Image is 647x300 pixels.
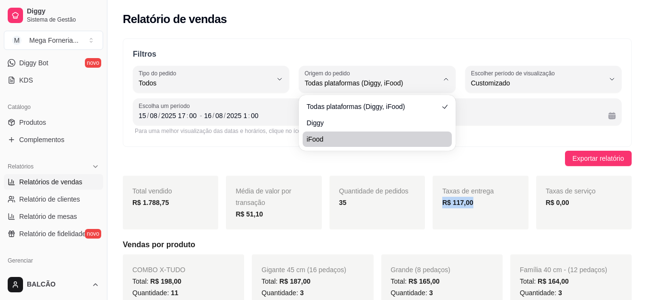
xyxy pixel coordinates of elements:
div: Data inicial [139,110,198,121]
div: minuto, Data inicial, [188,111,198,120]
span: Customizado [471,78,604,88]
span: Quantidade: [391,289,433,297]
div: minuto, Data final, [250,111,259,120]
span: Taxas de serviço [546,187,596,195]
span: 3 [300,289,304,297]
span: BALCÃO [27,280,88,289]
button: Select a team [4,31,103,50]
div: : [186,111,189,120]
div: dia, Data final, [203,111,212,120]
div: / [157,111,161,120]
span: Total: [132,277,181,285]
strong: R$ 0,00 [546,199,569,206]
span: Quantidade: [132,289,178,297]
span: Total: [391,277,440,285]
div: / [212,111,215,120]
span: Relatório de clientes [19,194,80,204]
span: Total: [261,277,310,285]
span: Diggy [27,7,99,16]
span: Relatório de mesas [19,212,77,221]
strong: 35 [339,199,347,206]
button: Calendário [604,108,620,123]
span: M [12,36,22,45]
span: Quantidade: [520,289,562,297]
label: Escolher período de visualização [471,69,558,77]
div: / [223,111,227,120]
span: Diggy [306,118,438,128]
span: Grande (8 pedaços) [391,266,451,274]
div: hora, Data inicial, [177,111,187,120]
span: R$ 165,00 [409,277,440,285]
label: Origem do pedido [305,69,353,77]
span: Diggy Bot [19,58,48,68]
span: R$ 198,00 [150,277,181,285]
span: - [200,110,202,121]
label: Tipo do pedido [139,69,179,77]
span: Relatórios [8,163,34,170]
div: Para uma melhor visualização das datas e horários, clique no ícone de calendário. [135,127,620,135]
span: R$ 187,00 [280,277,311,285]
span: Exportar relatório [573,153,624,164]
div: / [146,111,150,120]
div: Catálogo [4,99,103,115]
span: R$ 164,00 [538,277,569,285]
span: Todos [139,78,272,88]
span: 11 [171,289,178,297]
span: Taxas de entrega [442,187,494,195]
span: Gigante 45 cm (16 pedaços) [261,266,346,274]
span: KDS [19,75,33,85]
strong: R$ 51,10 [235,210,263,218]
p: Filtros [133,48,622,60]
span: Relatórios de vendas [19,177,82,187]
div: mês, Data final, [214,111,224,120]
span: Escolha um período [139,102,616,110]
span: Média de valor por transação [235,187,291,206]
span: Relatório de fidelidade [19,229,86,239]
div: hora, Data final, [243,111,248,120]
strong: R$ 1.788,75 [132,199,169,206]
div: ano, Data inicial, [160,111,177,120]
h2: Relatório de vendas [123,12,227,27]
span: Sistema de Gestão [27,16,99,24]
div: Gerenciar [4,253,103,268]
span: Quantidade: [261,289,304,297]
span: Total: [520,277,569,285]
h5: Vendas por produto [123,239,632,251]
span: 3 [558,289,562,297]
span: 3 [429,289,433,297]
div: Data final [204,110,600,121]
span: COMBO X-TUDO [132,266,185,274]
span: iFood [306,134,438,144]
div: ano, Data final, [225,111,242,120]
span: Total vendido [132,187,172,195]
div: mês, Data inicial, [149,111,158,120]
div: Mega Forneria ... [29,36,79,45]
strong: R$ 117,00 [442,199,473,206]
span: Família 40 cm - (12 pedaços) [520,266,607,274]
span: Quantidade de pedidos [339,187,409,195]
div: dia, Data inicial, [138,111,147,120]
span: Todas plataformas (Diggy, iFood) [305,78,438,88]
span: Todas plataformas (Diggy, iFood) [306,102,438,111]
span: Produtos [19,118,46,127]
div: : [247,111,251,120]
span: Complementos [19,135,64,144]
